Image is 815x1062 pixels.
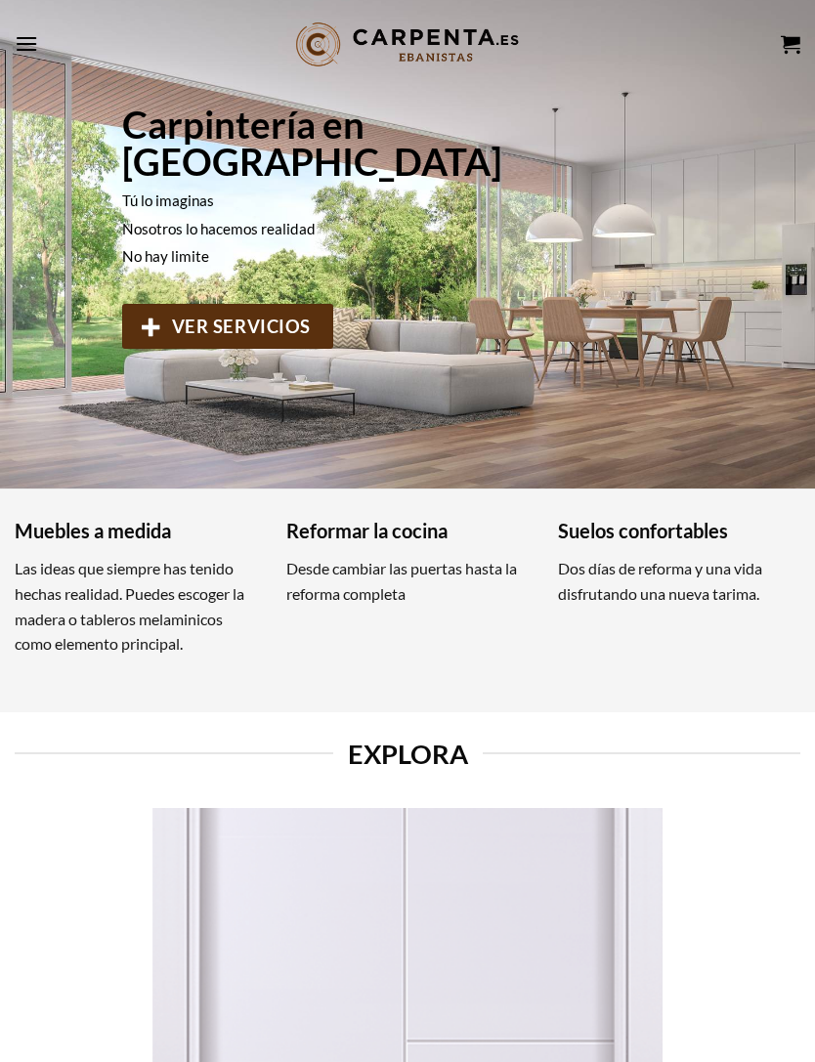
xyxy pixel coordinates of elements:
h3: Muebles a medida [15,515,257,546]
span: Tú lo imaginas [122,191,214,209]
span: VER SERVICIOS [172,313,311,341]
p: Dos días de reforma y una vida disfrutando una nueva tarima. [558,556,800,606]
a: Menú [15,20,38,67]
h2: Carpintería en [GEOGRAPHIC_DATA] [122,106,513,181]
span: Explora [348,737,468,771]
p: Las ideas que siempre has tenido hechas realidad. Puedes escoger la madera o tableros melaminicos... [15,556,257,656]
span: No hay limite [122,247,209,265]
p: Desde cambiar las puertas hasta la reforma completa [286,556,529,606]
img: Carpenta.es [289,18,526,71]
h3: Suelos confortables [558,515,800,546]
h3: Reformar la cocina [286,515,529,546]
a: VER SERVICIOS [122,304,333,349]
span: Nosotros lo hacemos realidad [122,219,316,236]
